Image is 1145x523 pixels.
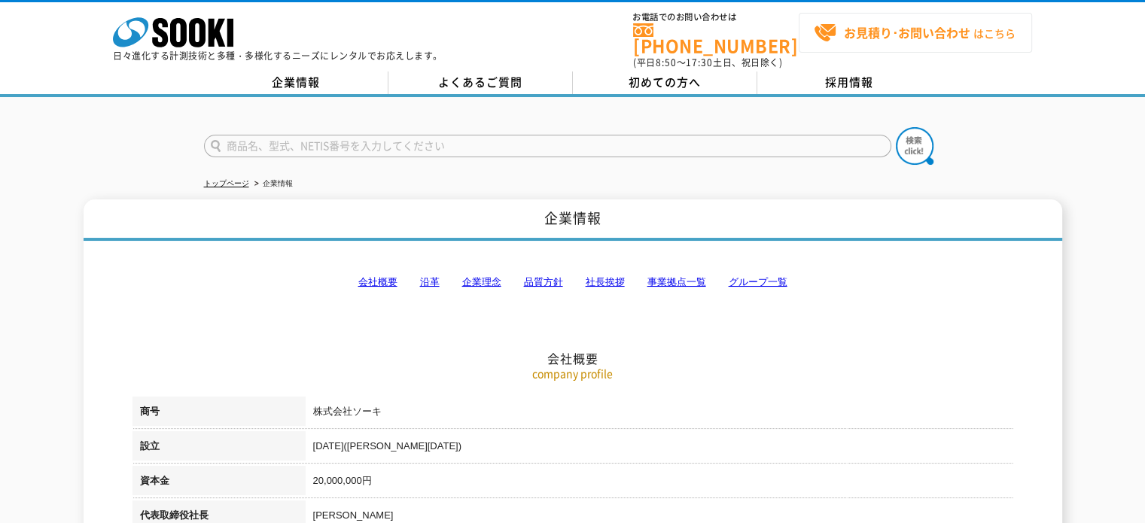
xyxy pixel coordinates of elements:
span: 8:50 [656,56,677,69]
a: 会社概要 [358,276,397,287]
a: 事業拠点一覧 [647,276,706,287]
span: 17:30 [686,56,713,69]
a: 初めての方へ [573,71,757,94]
td: 20,000,000円 [306,466,1013,500]
a: 企業理念 [462,276,501,287]
th: 商号 [132,397,306,431]
a: 品質方針 [524,276,563,287]
a: よくあるご質問 [388,71,573,94]
strong: お見積り･お問い合わせ [844,23,970,41]
p: company profile [132,366,1013,382]
span: はこちら [814,22,1016,44]
a: グループ一覧 [729,276,787,287]
th: 資本金 [132,466,306,500]
span: お電話でのお問い合わせは [633,13,799,22]
td: [DATE]([PERSON_NAME][DATE]) [306,431,1013,466]
a: 沿革 [420,276,440,287]
a: お見積り･お問い合わせはこちら [799,13,1032,53]
a: 採用情報 [757,71,942,94]
a: 社長挨拶 [586,276,625,287]
h1: 企業情報 [84,199,1062,241]
h2: 会社概要 [132,200,1013,366]
input: 商品名、型式、NETIS番号を入力してください [204,135,891,157]
a: 企業情報 [204,71,388,94]
span: 初めての方へ [629,74,701,90]
li: 企業情報 [251,176,293,192]
p: 日々進化する計測技術と多種・多様化するニーズにレンタルでお応えします。 [113,51,443,60]
img: btn_search.png [896,127,933,165]
a: [PHONE_NUMBER] [633,23,799,54]
td: 株式会社ソーキ [306,397,1013,431]
span: (平日 ～ 土日、祝日除く) [633,56,782,69]
a: トップページ [204,179,249,187]
th: 設立 [132,431,306,466]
